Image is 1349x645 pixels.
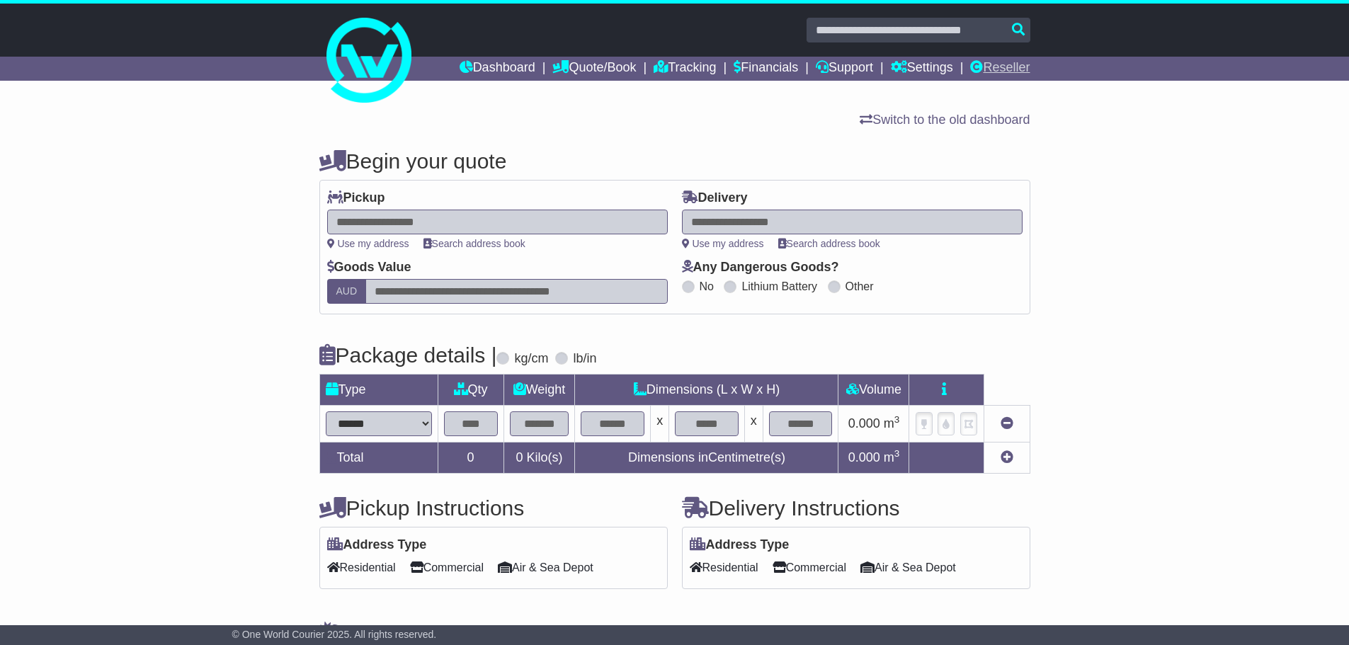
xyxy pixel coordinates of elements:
label: Address Type [690,537,790,553]
label: Goods Value [327,260,411,275]
a: Remove this item [1001,416,1013,430]
td: 0 [438,443,503,474]
a: Quote/Book [552,57,636,81]
label: Delivery [682,190,748,206]
span: Residential [327,556,396,578]
span: Air & Sea Depot [860,556,956,578]
td: Weight [503,375,575,406]
h4: Warranty & Insurance [319,621,1030,644]
label: Address Type [327,537,427,553]
a: Use my address [327,238,409,249]
label: AUD [327,279,367,304]
label: Lithium Battery [741,280,817,293]
a: Add new item [1001,450,1013,464]
span: m [884,450,900,464]
a: Reseller [970,57,1030,81]
h4: Pickup Instructions [319,496,668,520]
td: Volume [838,375,909,406]
span: Commercial [410,556,484,578]
h4: Package details | [319,343,497,367]
label: No [700,280,714,293]
h4: Delivery Instructions [682,496,1030,520]
sup: 3 [894,414,900,425]
h4: Begin your quote [319,149,1030,173]
span: Residential [690,556,758,578]
a: Support [816,57,873,81]
td: Dimensions in Centimetre(s) [575,443,838,474]
label: kg/cm [514,351,548,367]
span: Commercial [773,556,846,578]
span: © One World Courier 2025. All rights reserved. [232,629,437,640]
td: Total [319,443,438,474]
label: Other [846,280,874,293]
a: Switch to the old dashboard [860,113,1030,127]
a: Dashboard [460,57,535,81]
span: m [884,416,900,430]
label: Pickup [327,190,385,206]
span: 0.000 [848,416,880,430]
a: Tracking [654,57,716,81]
td: Dimensions (L x W x H) [575,375,838,406]
label: Any Dangerous Goods? [682,260,839,275]
a: Use my address [682,238,764,249]
td: Qty [438,375,503,406]
a: Search address book [423,238,525,249]
td: x [744,406,763,443]
label: lb/in [573,351,596,367]
a: Financials [734,57,798,81]
td: Type [319,375,438,406]
span: 0.000 [848,450,880,464]
sup: 3 [894,448,900,459]
td: Kilo(s) [503,443,575,474]
span: 0 [516,450,523,464]
a: Settings [891,57,953,81]
span: Air & Sea Depot [498,556,593,578]
a: Search address book [778,238,880,249]
td: x [651,406,669,443]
